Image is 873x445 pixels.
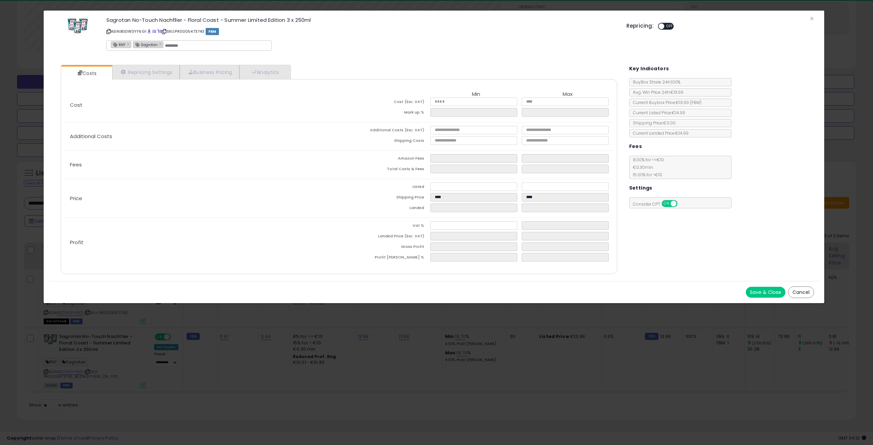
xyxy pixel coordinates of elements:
[127,41,131,47] a: ×
[159,41,163,47] a: ×
[206,28,219,35] span: FBM
[339,193,430,204] td: Shipping Price
[788,286,814,298] button: Cancel
[339,165,430,175] td: Total Costs & Fees
[239,65,290,79] a: Analytics
[339,204,430,214] td: Landed
[64,240,339,245] p: Profit
[64,102,339,108] p: Cost
[339,182,430,193] td: Listed
[64,196,339,201] p: Price
[522,91,613,98] th: Max
[339,98,430,108] td: Cost (Exc. VAT)
[746,287,785,298] button: Save & Close
[64,162,339,167] p: Fees
[662,201,671,207] span: ON
[630,89,683,95] span: Avg. Win Price 24h: €13.99
[180,65,239,79] a: Business Pricing
[68,17,88,36] img: 514TmEZI5CL._SL60_.jpg
[339,136,430,147] td: Shipping Costs
[690,100,701,105] span: ( FBM )
[339,242,430,253] td: Gross Profit
[339,154,430,165] td: Amazon Fees
[339,126,430,136] td: Additional Costs (Exc. VAT)
[339,232,430,242] td: Landed Price (Exc. VAT)
[630,110,685,116] span: Current Listed Price: €14.99
[61,66,112,80] a: Costs
[630,79,680,85] span: BuyBox Share 24h: 100%
[430,91,522,98] th: Min
[147,29,151,34] a: BuyBox page
[106,17,616,23] h3: Sagrotan No-Touch Nachfller - Floral Coast - Summer Limited Edition 3 x 250ml
[629,142,642,151] h5: Fees
[152,29,156,34] a: All offer listings
[629,184,652,192] h5: Settings
[630,130,689,136] span: Current Landed Price: €14.99
[626,23,654,29] h5: Repricing:
[676,201,687,207] span: OFF
[630,172,662,178] span: 15.00 % for > €10
[630,100,701,105] span: Current Buybox Price:
[339,221,430,232] td: Vat %
[339,253,430,264] td: Profit [PERSON_NAME] %
[629,64,669,73] h5: Key Indicators
[112,65,180,79] a: Repricing Settings
[810,14,814,24] span: ×
[664,24,675,29] span: OFF
[630,120,676,126] span: Shipping Price: €0.00
[339,108,430,119] td: Mark up %
[106,26,616,37] p: ASIN: B0DW3YY6G1 | SKU: PR0005473743
[157,29,161,34] a: Your listing only
[630,201,686,207] span: Consider CPT:
[676,100,701,105] span: €13.99
[133,42,158,47] span: Sagrotan
[111,42,125,47] span: RHY
[64,134,339,139] p: Additional Costs
[630,157,664,178] span: 8.00 % for <= €10
[630,164,653,170] span: €0.30 min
